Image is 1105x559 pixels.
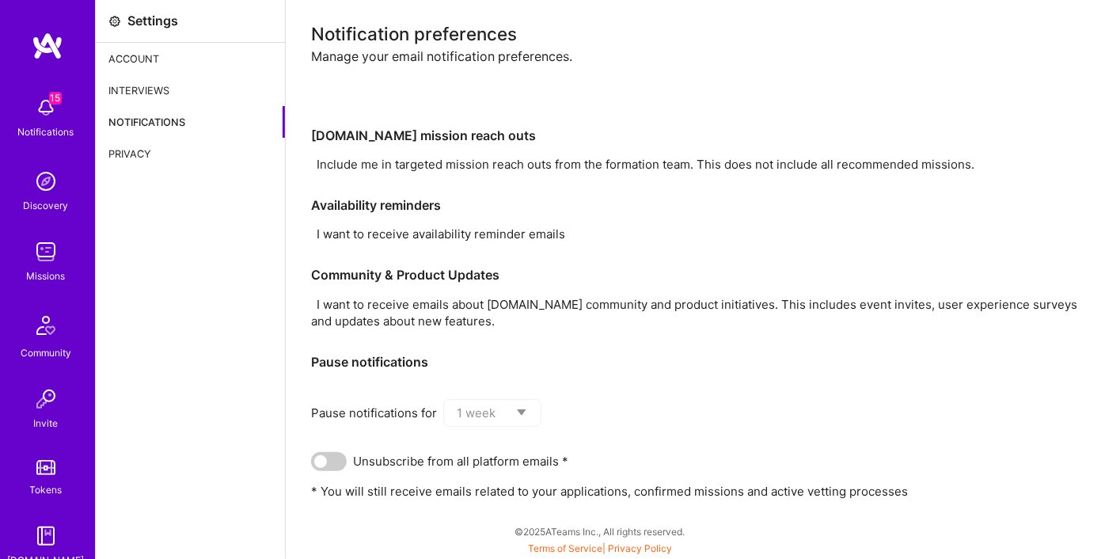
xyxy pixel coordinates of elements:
[36,460,55,475] img: tokens
[96,43,285,74] div: Account
[311,483,1080,500] p: * You will still receive emails related to your applications, confirmed missions and active vetti...
[311,198,1080,213] h3: Availability reminders
[18,124,74,140] div: Notifications
[30,165,62,197] img: discovery
[30,92,62,124] img: bell
[311,405,437,421] span: Pause notifications for
[30,383,62,415] img: Invite
[317,157,974,172] span: Include me in targeted mission reach outs from the formation team. This does not include all reco...
[27,306,65,344] img: Community
[127,13,178,29] div: Settings
[32,32,63,60] img: logo
[311,128,1080,143] h3: [DOMAIN_NAME] mission reach outs
[96,138,285,169] div: Privacy
[49,92,62,105] span: 15
[96,106,285,138] div: Notifications
[30,520,62,552] img: guide book
[353,453,568,470] span: Unsubscribe from all platform emails *
[27,268,66,284] div: Missions
[108,15,121,28] i: icon Settings
[528,542,672,554] span: |
[311,48,1080,116] div: Manage your email notification preferences.
[608,542,672,554] a: Privacy Policy
[30,481,63,498] div: Tokens
[30,236,62,268] img: teamwork
[34,415,59,432] div: Invite
[528,542,602,554] a: Terms of Service
[95,511,1105,551] div: © 2025 ATeams Inc., All rights reserved.
[311,297,1077,329] span: I want to receive emails about [DOMAIN_NAME] community and product initiatives. This includes eve...
[311,25,1080,42] div: Notification preferences
[24,197,69,214] div: Discovery
[96,74,285,106] div: Interviews
[311,355,1080,370] h3: Pause notifications
[311,268,1080,283] h3: Community & Product Updates
[21,344,71,361] div: Community
[317,226,565,241] span: I want to receive availability reminder emails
